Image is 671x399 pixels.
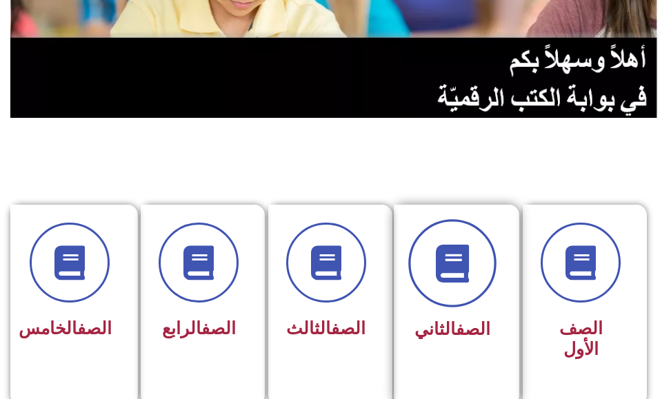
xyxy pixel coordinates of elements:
[331,318,365,338] a: الصف
[559,318,603,359] span: الصف الأول
[414,319,490,339] span: الثاني
[456,319,490,339] a: الصف
[162,318,236,338] span: الرابع
[286,318,365,338] span: الثالث
[201,318,236,338] a: الصف
[77,318,112,338] a: الصف
[19,318,112,338] span: الخامس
